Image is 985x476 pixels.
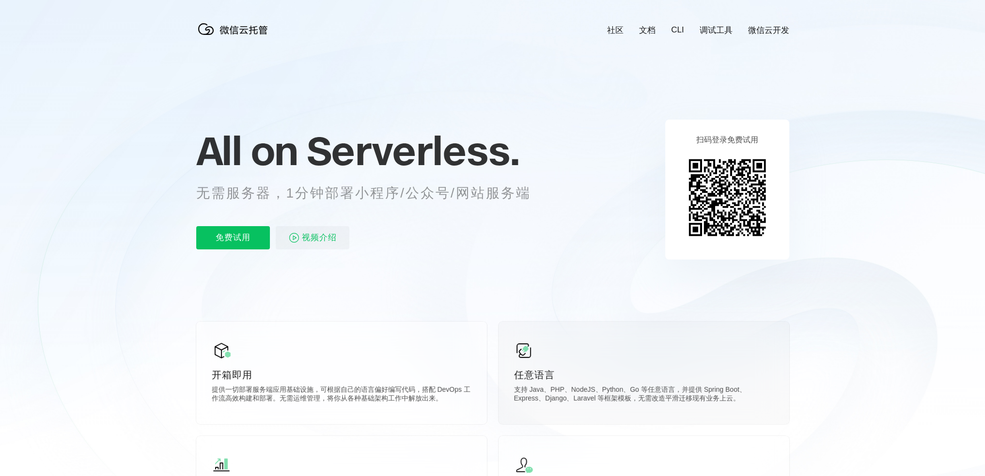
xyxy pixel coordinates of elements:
p: 提供一切部署服务端应用基础设施，可根据自己的语言偏好编写代码，搭配 DevOps 工作流高效构建和部署。无需运维管理，将你从各种基础架构工作中解放出来。 [212,385,471,405]
a: 调试工具 [700,25,733,36]
p: 支持 Java、PHP、NodeJS、Python、Go 等任意语言，并提供 Spring Boot、Express、Django、Laravel 等框架模板，无需改造平滑迁移现有业务上云。 [514,385,774,405]
span: Serverless. [307,126,519,175]
img: 微信云托管 [196,19,274,39]
span: All on [196,126,297,175]
img: video_play.svg [288,232,300,244]
a: 微信云托管 [196,32,274,40]
p: 任意语言 [514,368,774,382]
a: CLI [671,25,684,35]
a: 文档 [639,25,656,36]
span: 视频介绍 [302,226,337,249]
p: 无需服务器，1分钟部署小程序/公众号/网站服务端 [196,184,549,203]
p: 免费试用 [196,226,270,249]
a: 微信云开发 [748,25,789,36]
p: 开箱即用 [212,368,471,382]
p: 扫码登录免费试用 [696,135,758,145]
a: 社区 [607,25,624,36]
